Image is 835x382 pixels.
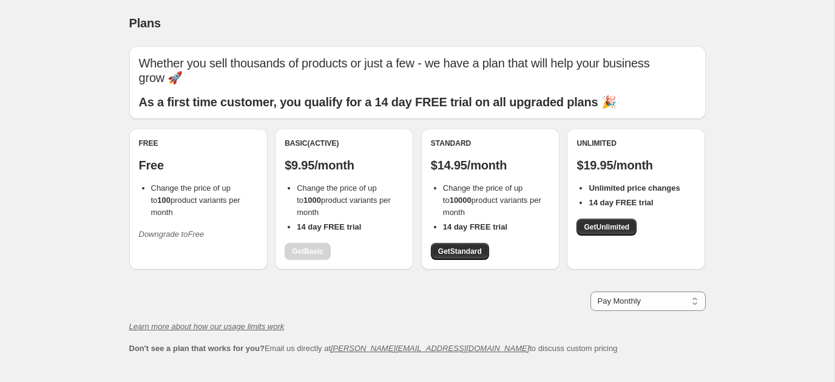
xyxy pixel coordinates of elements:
[285,158,404,172] p: $9.95/month
[285,138,404,148] div: Basic (Active)
[576,219,637,236] a: GetUnlimited
[139,138,258,148] div: Free
[139,56,696,85] p: Whether you sell thousands of products or just a few - we have a plan that will help your busines...
[431,158,550,172] p: $14.95/month
[129,344,618,353] span: Email us directly at to discuss custom pricing
[589,183,680,193] b: Unlimited price changes
[297,222,361,231] b: 14 day FREE trial
[297,183,391,217] span: Change the price of up to product variants per month
[129,322,285,331] a: Learn more about how our usage limits work
[132,225,212,244] button: Downgrade toFree
[151,183,240,217] span: Change the price of up to product variants per month
[584,222,629,232] span: Get Unlimited
[129,344,265,353] b: Don't see a plan that works for you?
[438,247,482,256] span: Get Standard
[303,196,321,205] b: 1000
[443,222,507,231] b: 14 day FREE trial
[129,16,161,30] span: Plans
[139,95,617,109] b: As a first time customer, you qualify for a 14 day FREE trial on all upgraded plans 🎉
[139,158,258,172] p: Free
[431,243,489,260] a: GetStandard
[331,344,529,353] a: [PERSON_NAME][EMAIL_ADDRESS][DOMAIN_NAME]
[576,138,695,148] div: Unlimited
[576,158,695,172] p: $19.95/month
[589,198,653,207] b: 14 day FREE trial
[139,230,205,239] i: Downgrade to Free
[450,196,472,205] b: 10000
[443,183,541,217] span: Change the price of up to product variants per month
[431,138,550,148] div: Standard
[157,196,171,205] b: 100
